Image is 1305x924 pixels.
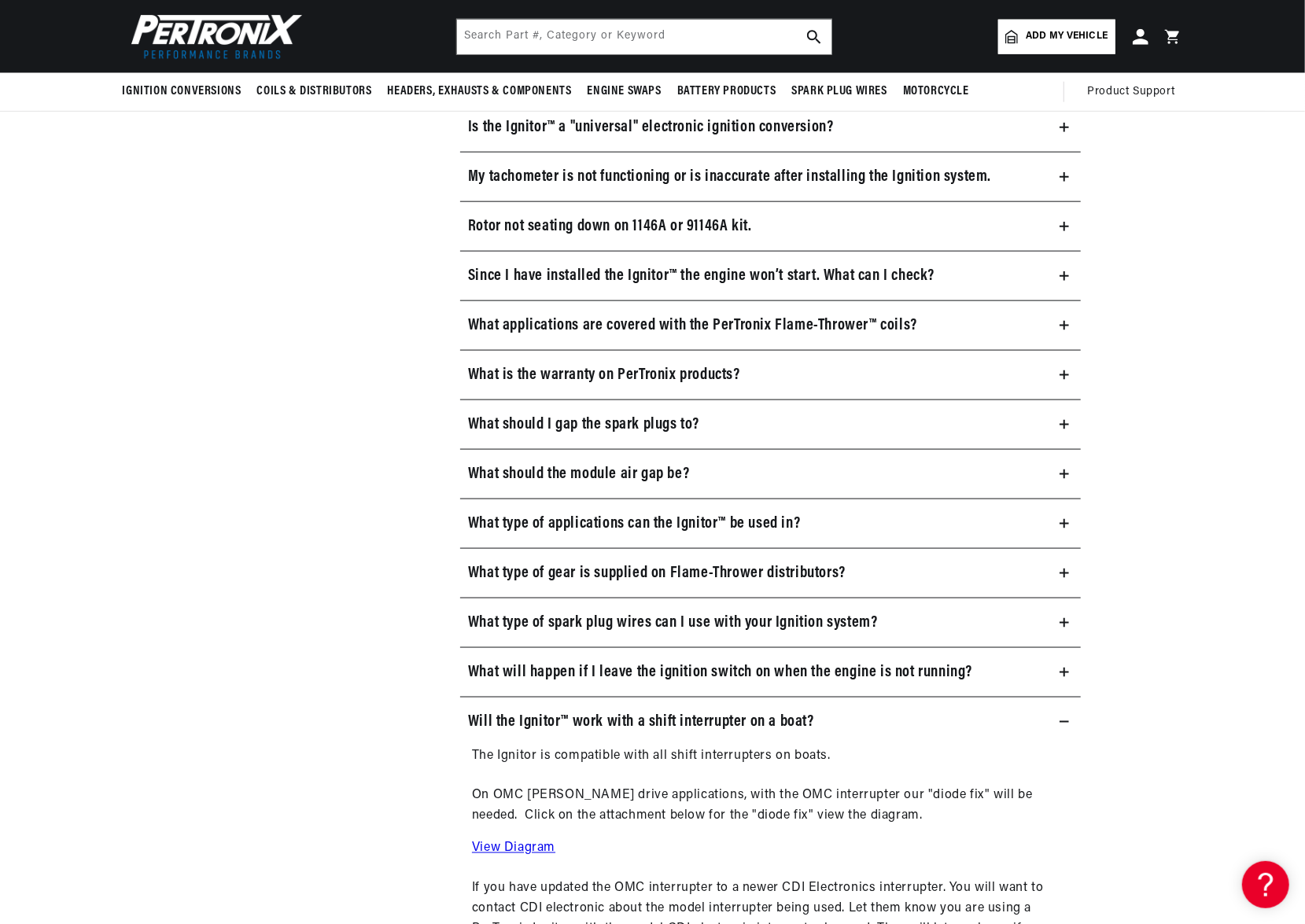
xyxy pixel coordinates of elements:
[468,412,699,437] h3: What should I gap the spark plugs to?
[783,73,895,110] summary: Spark Plug Wires
[903,83,969,100] span: Motorcycle
[998,20,1115,54] a: Add my vehicle
[468,263,935,289] h3: Since I have installed the Ignitor™ the engine won’t start. What can I check?
[472,842,555,855] a: View Diagram
[468,709,814,734] h3: Will the Ignitor™ work with a shift interrupter on a boat?
[797,20,831,54] button: search button
[460,549,1081,598] summary: What type of gear is supplied on Flame-Thrower distributors?
[669,73,784,110] summary: Battery Products
[257,83,372,100] span: Coils & Distributors
[460,400,1081,449] summary: What should I gap the spark plugs to?
[249,73,380,110] summary: Coils & Distributors
[472,746,1069,826] p: The Ignitor is compatible with all shift interrupters on boats. On OMC [PERSON_NAME] drive applic...
[468,511,800,536] h3: What type of applications can the Ignitor™ be used in?
[895,73,977,110] summary: Motorcycle
[468,313,917,338] h3: What applications are covered with the PerTronix Flame-Thrower™ coils?
[460,301,1081,350] summary: What applications are covered with the PerTronix Flame-Thrower™ coils?
[468,610,878,635] h3: What type of spark plug wires can I use with your Ignition system?
[468,561,846,586] h3: What type of gear is supplied on Flame-Thrower distributors?
[380,73,580,110] summary: Headers, Exhausts & Components
[460,103,1081,152] summary: Is the Ignitor™ a "universal" electronic ignition conversion?
[468,115,834,140] h3: Is the Ignitor™ a "universal" electronic ignition conversion?
[460,698,1081,746] summary: Will the Ignitor™ work with a shift interrupter on a boat?
[460,252,1081,300] summary: Since I have installed the Ignitor™ the engine won’t start. What can I check?
[468,164,991,190] h3: My tachometer is not functioning or is inaccurate after installing the Ignition system.
[388,83,572,100] span: Headers, Exhausts & Components
[460,153,1081,201] summary: My tachometer is not functioning or is inaccurate after installing the Ignition system.
[460,598,1081,647] summary: What type of spark plug wires can I use with your Ignition system?
[460,450,1081,499] summary: What should the module air gap be?
[457,20,831,54] input: Search Part #, Category or Keyword
[588,83,662,100] span: Engine Swaps
[460,499,1081,548] summary: What type of applications can the Ignitor™ be used in?
[677,83,776,100] span: Battery Products
[460,351,1081,399] summary: What is the warranty on PerTronix products?
[580,73,669,110] summary: Engine Swaps
[468,660,972,685] h3: What will happen if I leave the ignition switch on when the engine is not running?
[123,83,241,100] span: Ignition Conversions
[791,83,887,100] span: Spark Plug Wires
[468,214,752,239] h3: Rotor not seating down on 1146A or 91146A kit.
[123,9,304,64] img: Pertronix
[123,73,249,110] summary: Ignition Conversions
[468,363,740,388] h3: What is the warranty on PerTronix products?
[468,462,689,487] h3: What should the module air gap be?
[1088,83,1175,101] span: Product Support
[1026,29,1108,44] span: Add my vehicle
[460,202,1081,251] summary: Rotor not seating down on 1146A or 91146A kit.
[1088,73,1183,111] summary: Product Support
[460,648,1081,697] summary: What will happen if I leave the ignition switch on when the engine is not running?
